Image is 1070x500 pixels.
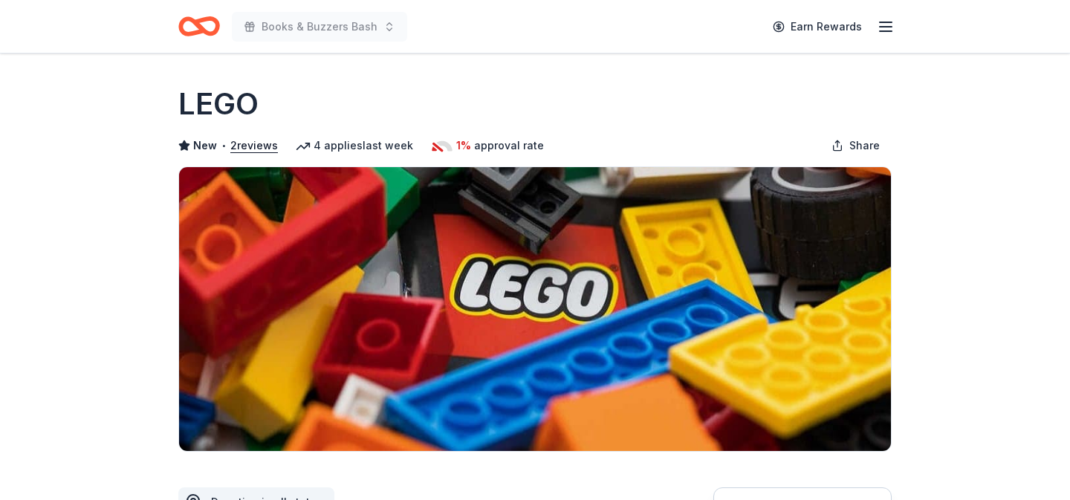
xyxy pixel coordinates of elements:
[178,83,259,125] h1: LEGO
[178,9,220,44] a: Home
[456,137,471,155] span: 1%
[232,12,407,42] button: Books & Buzzers Bash
[849,137,880,155] span: Share
[764,13,871,40] a: Earn Rewards
[262,18,377,36] span: Books & Buzzers Bash
[193,137,217,155] span: New
[296,137,413,155] div: 4 applies last week
[230,137,278,155] button: 2reviews
[820,131,892,160] button: Share
[221,140,227,152] span: •
[179,167,891,451] img: Image for LEGO
[474,137,544,155] span: approval rate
